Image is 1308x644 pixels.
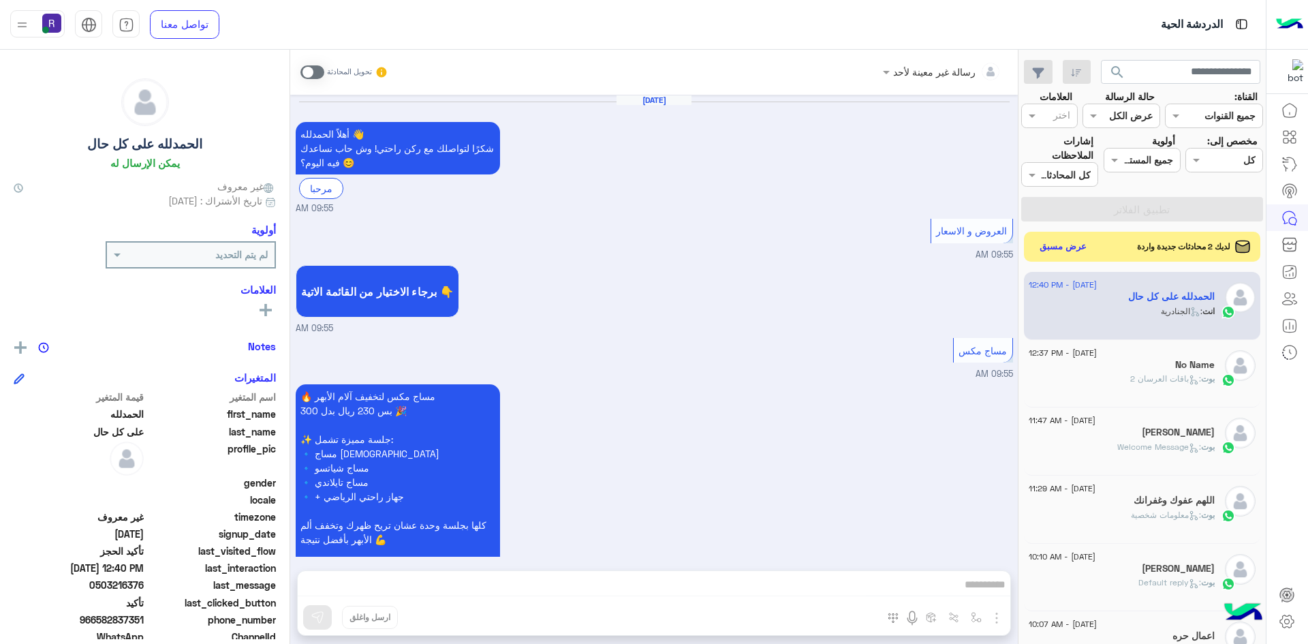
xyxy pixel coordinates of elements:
img: WhatsApp [1221,441,1235,455]
span: 09:55 AM [976,369,1013,379]
span: [DATE] - 11:47 AM [1029,414,1095,427]
span: gender [146,476,277,490]
h6: العلامات [14,283,276,296]
span: last_interaction [146,561,277,575]
span: ChannelId [146,630,277,644]
span: [DATE] - 12:40 PM [1029,279,1097,291]
span: timezone [146,510,277,524]
button: search [1101,60,1134,89]
h5: اعمال حره [1172,630,1215,642]
a: تواصل معنا [150,10,219,39]
p: الدردشة الحية [1161,16,1223,34]
p: 1/9/2025, 9:55 AM [296,122,500,174]
span: first_name [146,407,277,421]
span: غير معروف [217,179,276,194]
div: اختر [1053,108,1072,125]
span: لديك 2 محادثات جديدة واردة [1137,241,1230,253]
h6: يمكن الإرسال له [110,157,180,169]
div: مرحبا [299,178,343,199]
span: null [14,476,144,490]
span: اسم المتغير [146,390,277,404]
span: بوت [1201,442,1215,452]
label: إشارات الملاحظات [1021,134,1093,163]
label: حالة الرسالة [1105,89,1155,104]
span: : باقات العرسان 2 [1130,373,1201,384]
span: بوت [1201,510,1215,520]
span: : Welcome Message [1117,442,1201,452]
span: على كل حال [14,425,144,439]
h6: المتغيرات [234,371,276,384]
span: 09:55 AM [296,202,333,215]
span: غير معروف [14,510,144,524]
h5: Karem Kemo [1142,427,1215,438]
button: تطبيق الفلاتر [1021,197,1263,221]
span: profile_pic [146,442,277,473]
h6: [DATE] [617,95,691,105]
img: tab [1233,16,1250,33]
span: العروض و الاسعار [936,225,1007,236]
span: phone_number [146,613,277,627]
span: signup_date [146,527,277,541]
label: أولوية [1152,134,1175,148]
a: tab [112,10,140,39]
img: defaultAdmin.png [110,442,144,476]
span: 966582837351 [14,613,144,627]
span: انت [1202,306,1215,316]
span: last_name [146,425,277,439]
label: مخصص إلى: [1207,134,1258,148]
img: notes [38,342,49,353]
span: last_clicked_button [146,596,277,610]
span: [DATE] - 11:29 AM [1029,482,1095,495]
span: : الجنادرية [1161,306,1202,316]
button: عرض مسبق [1034,237,1093,257]
span: : Default reply [1138,577,1201,587]
img: defaultAdmin.png [1225,418,1256,448]
small: تحويل المحادثة [327,67,372,78]
img: defaultAdmin.png [122,79,168,125]
img: WhatsApp [1221,305,1235,319]
label: القناة: [1234,89,1258,104]
img: userImage [42,14,61,33]
span: 09:55 AM [296,322,333,335]
span: تأكيد [14,596,144,610]
img: hulul-logo.png [1219,589,1267,637]
span: 0503216376 [14,578,144,592]
img: add [14,341,27,354]
span: تاريخ الأشتراك : [DATE] [168,194,262,208]
img: Logo [1276,10,1303,39]
span: مساج مكس [959,345,1007,356]
span: last_message [146,578,277,592]
span: 2025-09-01T06:50:50.886Z [14,527,144,541]
h5: محمد [1142,563,1215,574]
p: 1/9/2025, 9:55 AM [296,384,500,580]
img: WhatsApp [1221,509,1235,523]
img: tab [119,17,134,33]
img: tab [81,17,97,33]
span: بوت [1201,577,1215,587]
span: last_visited_flow [146,544,277,558]
span: [DATE] - 12:37 PM [1029,347,1097,359]
h5: الحمدلله على كل حال [1128,291,1215,303]
img: profile [14,16,31,33]
span: بوت [1201,373,1215,384]
h5: اللهم عفوك وغفرانك [1134,495,1215,506]
span: search [1109,64,1125,80]
span: 2 [14,630,144,644]
img: WhatsApp [1221,373,1235,387]
span: : معلومات شخصية [1131,510,1201,520]
span: [DATE] - 10:10 AM [1029,551,1095,563]
h5: الحمدلله على كل حال [87,136,202,152]
span: قيمة المتغير [14,390,144,404]
span: الحمدلله [14,407,144,421]
img: 322853014244696 [1279,59,1303,84]
img: defaultAdmin.png [1225,554,1256,585]
img: defaultAdmin.png [1225,486,1256,517]
img: WhatsApp [1221,577,1235,591]
h5: No Name [1175,359,1215,371]
span: null [14,493,144,507]
span: برجاء الاختيار من القائمة الاتية 👇 [301,285,454,298]
img: defaultAdmin.png [1225,282,1256,313]
span: 09:55 AM [976,249,1013,260]
span: تأكيد الحجز [14,544,144,558]
span: [DATE] - 10:07 AM [1029,618,1097,630]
